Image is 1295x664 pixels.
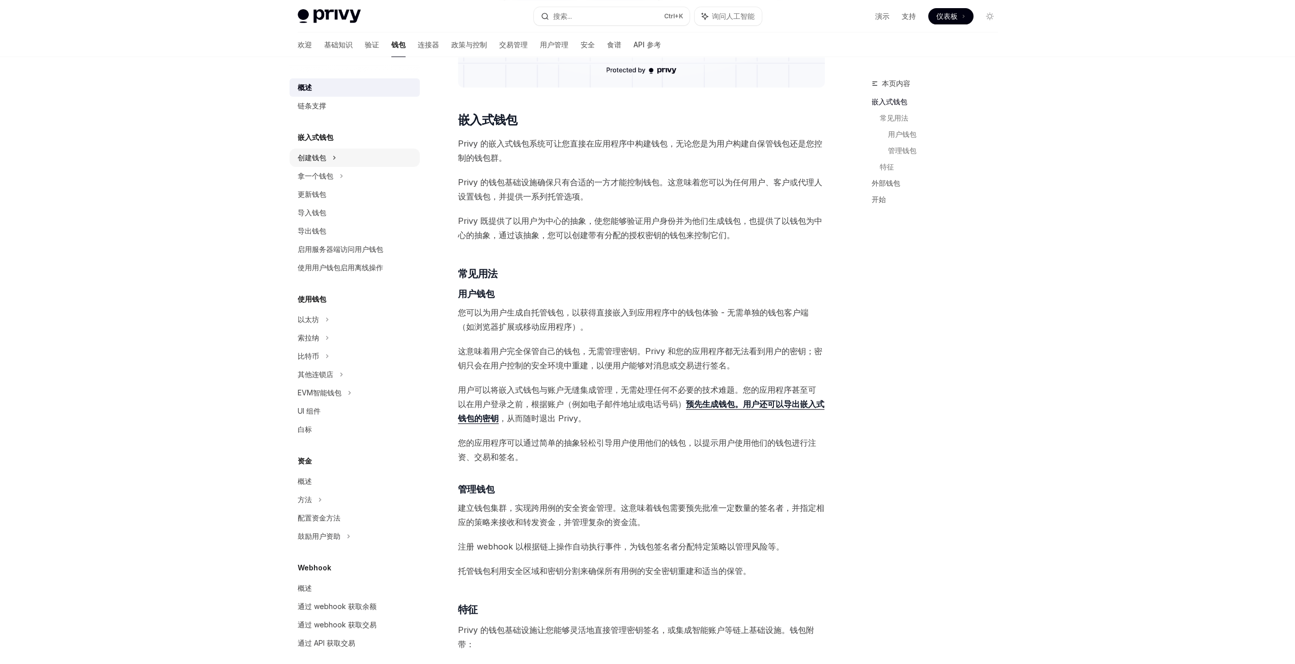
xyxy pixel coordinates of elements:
[880,159,1006,175] a: 特征
[418,40,439,49] font: 连接器
[888,126,1006,142] a: 用户钱包
[290,258,420,277] a: 使用用户钱包启用离线操作
[290,222,420,240] a: 导出钱包
[458,268,498,280] font: 常见用法
[458,307,809,332] font: 您可以为用户生成自托管钱包，以获得直接嵌入到应用程序中的钱包体验 - 无需单独的钱包客户端（如浏览器扩展或移动应用程序）。
[298,620,377,629] font: 通过 webhook 获取交易
[298,563,331,572] font: Webhook
[540,33,568,57] a: 用户管理
[290,240,420,258] a: 启用服务器端访问用户钱包
[290,420,420,439] a: 白标
[458,625,814,649] font: Privy 的钱包基础设施让您能够灵活地直接管理密钥签名，或集成智能账户等链上基础设施。钱包附带：
[458,541,784,552] font: 注册 webhook 以根据链上操作自动执行事件，为钱包签名者分配特定策略以管理风险等。
[298,456,312,465] font: 资金
[458,399,824,424] a: 导出嵌入式钱包的密钥
[458,177,822,201] font: Privy 的钱包基础设施确保只有合适的一方才能控制钱包。这意味着您可以为任何用户、客户或代理人设置钱包，并提供一系列托管选项。
[298,9,361,23] img: 灯光标志
[365,40,379,49] font: 验证
[499,40,528,49] font: 交易管理
[298,495,312,504] font: 方法
[875,11,889,21] a: 演示
[880,113,908,122] font: 常见用法
[298,315,319,324] font: 以太坊
[458,399,824,423] font: 导出嵌入式钱包的密钥
[290,579,420,597] a: 概述
[365,33,379,57] a: 验证
[298,263,383,272] font: 使用用户钱包启用离线操作
[290,634,420,652] a: 通过 API 获取交易
[872,94,1006,110] a: 嵌入式钱包
[298,226,326,235] font: 导出钱包
[888,130,916,138] font: 用户钱包
[298,101,326,110] font: 链条支撑
[888,146,916,155] font: 管理钱包
[391,40,406,49] font: 钱包
[875,12,889,20] font: 演示
[418,33,439,57] a: 连接器
[298,407,321,415] font: UI 组件
[458,603,478,616] font: 特征
[298,153,326,162] font: 创建钱包
[290,204,420,222] a: 导入钱包
[298,425,312,434] font: 白标
[928,8,973,24] a: 仪表板
[391,33,406,57] a: 钱包
[607,40,621,49] font: 食谱
[634,33,661,57] a: API 参考
[872,97,907,106] font: 嵌入式钱包
[298,133,333,141] font: 嵌入式钱包
[553,12,572,20] font: 搜索...
[298,532,340,540] font: 鼓励用户资助
[458,112,517,127] font: 嵌入式钱包
[872,179,900,187] font: 外部钱包
[290,185,420,204] a: 更新钱包
[290,402,420,420] a: UI 组件
[298,33,312,57] a: 欢迎
[982,8,998,24] button: 切换暗模式
[686,399,784,410] a: 预先生成钱包。用户还可以
[675,12,683,20] font: +K
[458,216,822,240] font: Privy 既提供了以用户为中心的抽象，使您能够验证用户身份并为他们生成钱包，也提供了以钱包为中心的抽象，通过该抽象，您可以创建带有分配的授权密钥的钱包来控制它们。
[936,12,958,20] font: 仪表板
[695,7,762,25] button: 询问人工智能
[540,40,568,49] font: 用户管理
[290,78,420,97] a: 概述
[298,40,312,49] font: 欢迎
[872,191,1006,208] a: 开始
[581,33,595,57] a: 安全
[499,413,586,423] font: ，从而随时退出 Privy。
[607,33,621,57] a: 食谱
[324,33,353,57] a: 基础知识
[458,438,816,462] font: 您的应用程序可以通过简单的抽象轻松引导用户使用他们的钱包，以提示用户使用他们的钱包进行注资、交易和签名。
[466,399,686,409] font: 在用户登录之前，根据账户（例如电子邮件地址或电话号码）
[882,79,910,88] font: 本页内容
[664,12,675,20] font: Ctrl
[298,477,312,485] font: 概述
[298,602,377,611] font: 通过 webhook 获取余额
[324,40,353,49] font: 基础知识
[581,40,595,49] font: 安全
[458,503,824,527] font: 建立钱包集群，实现跨用例的安全资金管理。这意味着钱包需要预先批准一定数量的签名者，并指定相应的策略来接收和转发资金，并管理复杂的资金流。
[298,295,326,303] font: 使用钱包
[458,288,495,299] font: 用户钱包
[298,388,341,397] font: EVM智能钱包
[290,616,420,634] a: 通过 webhook 获取交易
[298,513,340,522] font: 配置资金方法
[298,352,319,360] font: 比特币
[298,584,312,592] font: 概述
[872,195,886,204] font: 开始
[298,245,383,253] font: 启用服务器端访问用户钱包
[458,566,751,576] font: 托管钱包利用安全区域和密钥分割来确保所有用例的安全密钥重建和适当的保管。
[298,83,312,92] font: 概述
[451,33,487,57] a: 政策与控制
[458,346,822,370] font: 这意味着用户完全保管自己的钱包，无需管理密钥。Privy 和您的应用程序都无法看到用户的密钥；密钥只会在用户控制的安全环境中重建，以便用户能够对消息或交易进行签名。
[458,484,495,495] font: 管理钱包
[298,333,319,342] font: 索拉纳
[458,385,816,409] font: 用户可以将嵌入式钱包与账户无缝集成管理，无需处理任何不必要的技术难题。您的应用程序甚至可以
[290,472,420,490] a: 概述
[298,370,333,379] font: 其他连锁店
[499,33,528,57] a: 交易管理
[712,12,755,20] font: 询问人工智能
[902,11,916,21] a: 支持
[534,7,689,25] button: 搜索...Ctrl+K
